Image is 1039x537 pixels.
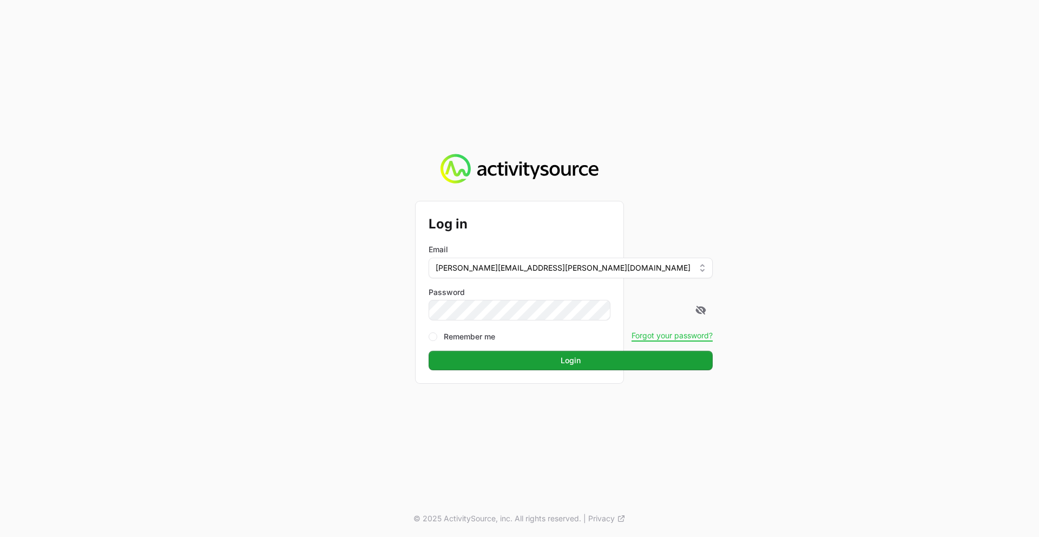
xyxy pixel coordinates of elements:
span: [PERSON_NAME][EMAIL_ADDRESS][PERSON_NAME][DOMAIN_NAME] [436,263,691,273]
button: Login [429,351,713,370]
label: Email [429,244,448,255]
label: Password [429,287,713,298]
button: [PERSON_NAME][EMAIL_ADDRESS][PERSON_NAME][DOMAIN_NAME] [429,258,713,278]
label: Remember me [444,331,495,342]
a: Privacy [588,513,626,524]
img: Activity Source [440,154,598,184]
h2: Log in [429,214,713,234]
button: Forgot your password? [632,331,713,340]
span: Login [561,354,581,367]
p: © 2025 ActivitySource, inc. All rights reserved. [413,513,581,524]
span: | [583,513,586,524]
